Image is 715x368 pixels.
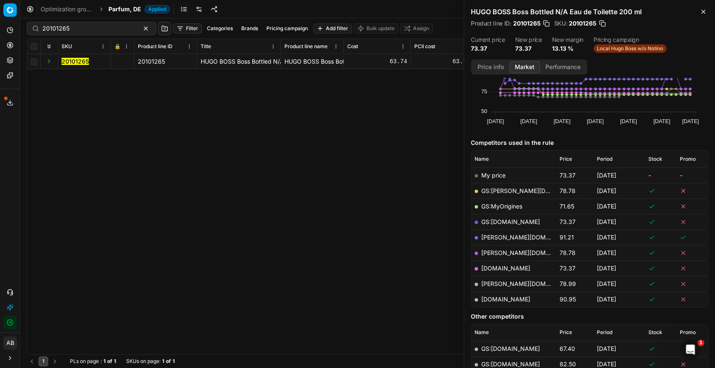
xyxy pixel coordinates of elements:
text: [DATE] [553,118,570,124]
div: 63.74 [347,57,407,66]
span: 82.50 [559,360,576,368]
span: [DATE] [597,172,616,179]
strong: of [107,358,112,365]
span: 78.99 [559,280,576,287]
span: Period [597,329,612,336]
text: [DATE] [653,118,670,124]
span: 78.78 [559,249,575,256]
span: [DATE] [597,345,616,352]
span: Applied [145,5,170,13]
text: [DATE] [682,118,699,124]
dd: 73.37 [515,44,542,53]
text: [DATE] [520,118,537,124]
span: SKUs on page : [126,358,160,365]
span: My price [481,172,506,179]
span: 73.37 [559,265,575,272]
a: [DOMAIN_NAME] [481,265,530,272]
span: Promo [680,329,696,336]
dd: 13.13 % [552,44,583,53]
span: 73.37 [559,172,575,179]
span: 91.21 [559,234,573,241]
button: Expand [44,56,54,66]
button: Add filter [313,23,352,33]
strong: 1 [162,358,164,365]
dd: 73.37 [471,44,505,53]
span: Product line ID [138,43,173,50]
button: Expand all [44,41,54,51]
a: GS:[PERSON_NAME][DOMAIN_NAME] [481,187,588,194]
span: 🔒 [114,43,121,50]
span: 20101265 [513,19,540,28]
span: Price [559,329,572,336]
span: Promo [680,156,696,162]
input: Search by SKU or title [42,24,134,33]
div: HUGO BOSS Boss Bottled N/A Eau de Toilette 200 ml [284,57,340,66]
span: 73.37 [559,218,575,225]
nav: pagination [27,356,60,366]
button: 20101265 [62,57,89,66]
span: 90.95 [559,296,576,303]
span: Title [201,43,211,50]
div: 20101265 [138,57,194,66]
text: [DATE] [620,118,637,124]
button: Assign [400,23,433,33]
button: Go to previous page [27,356,37,366]
dt: New price [515,37,542,43]
span: 67.40 [559,345,575,352]
a: GS:[DOMAIN_NAME] [481,360,540,368]
a: GS:MyOrigines [481,203,522,210]
a: GS:[DOMAIN_NAME] [481,345,540,352]
span: Parfum, DE [108,5,141,13]
button: Categories [204,23,236,33]
span: [DATE] [597,234,616,241]
button: Pricing campaign [263,23,311,33]
span: Local Hugo Boss w/o Notino [594,44,666,53]
button: 1 [39,356,48,366]
button: Market [509,61,540,73]
span: Cost [347,43,358,50]
h5: Competitors used in the rule [471,139,708,147]
button: AB [3,336,17,350]
button: Performance [540,61,586,73]
a: Optimization groups [41,5,94,13]
span: SKU : [554,21,567,26]
td: - [676,167,708,183]
span: [DATE] [597,187,616,194]
text: 50 [481,108,487,114]
dt: Current price [471,37,505,43]
strong: 1 [103,358,106,365]
span: 20101265 [569,19,596,28]
strong: 1 [114,358,116,365]
span: HUGO BOSS Boss Bottled N/A Eau de Toilette 200 ml [201,58,347,65]
span: PCII cost [414,43,435,50]
span: [DATE] [597,203,616,210]
span: 71.65 [559,203,574,210]
span: Stock [648,329,662,336]
dt: Pricing campaign [594,37,666,43]
span: AB [4,337,16,349]
span: Period [597,156,612,162]
text: [DATE] [587,118,604,124]
a: [DOMAIN_NAME] [481,296,530,303]
span: Name [475,329,489,336]
span: [DATE] [597,280,616,287]
text: [DATE] [487,118,504,124]
span: 1 [697,340,704,346]
button: Bulk update [354,23,398,33]
nav: breadcrumb [41,5,170,13]
span: [DATE] [597,265,616,272]
a: [PERSON_NAME][DOMAIN_NAME] [481,280,578,287]
span: Name [475,156,489,162]
h2: HUGO BOSS Boss Bottled N/A Eau de Toilette 200 ml [471,7,708,17]
a: [PERSON_NAME][DOMAIN_NAME] [481,249,578,256]
span: 78.78 [559,187,575,194]
button: Filter [173,23,202,33]
span: [DATE] [597,296,616,303]
span: Parfum, DEApplied [108,5,170,13]
button: Brands [238,23,261,33]
span: [DATE] [597,249,616,256]
dt: New margin [552,37,583,43]
span: Product line name [284,43,328,50]
h5: Other competitors [471,312,708,321]
span: SKU [62,43,72,50]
